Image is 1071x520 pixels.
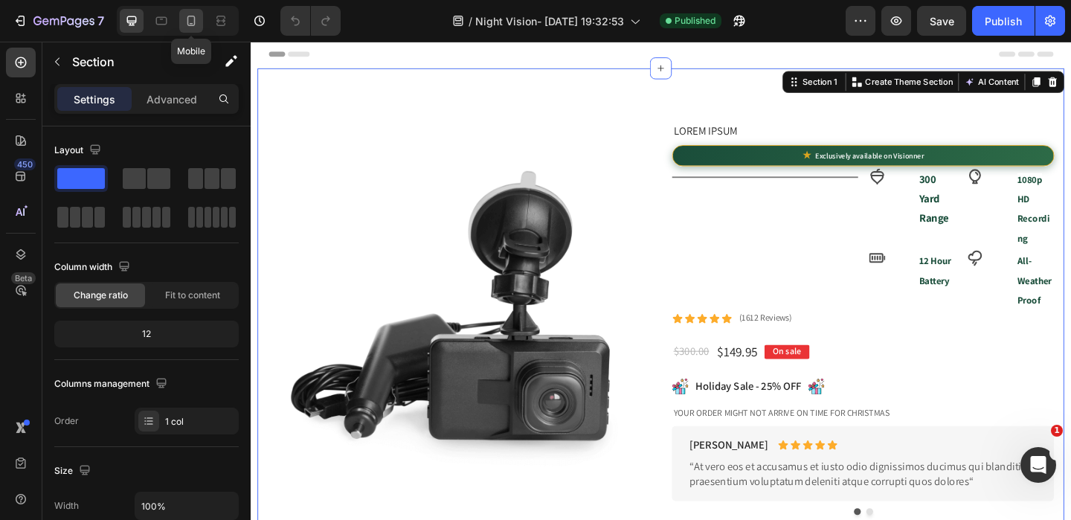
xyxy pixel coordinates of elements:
span: 1 [1051,425,1063,437]
p: 7 [97,12,104,30]
span: ★ [600,116,610,132]
span: Night Vision- [DATE] 19:32:53 [475,13,624,29]
p: “At vero eos et accusamus et iusto odio dignissimos ducimus qui blanditiis praesentium voluptatum... [477,455,855,487]
span: Change ratio [74,289,128,302]
button: Save [917,6,966,36]
p: [PERSON_NAME] [477,431,563,447]
strong: 300 Yard Range [727,141,759,200]
img: gempages_491335388313420626-3aef0f19-2cd8-4c79-be57-846b59056b7f.svg [606,366,624,384]
input: Auto [135,492,238,519]
p: Advanced [147,92,197,107]
button: 7 [6,6,111,36]
div: 1 col [165,415,235,428]
p: (1612 Reviews) [531,295,588,307]
p: Holiday Sale - 25% OFF [483,367,599,383]
div: Width [54,499,79,513]
div: Order [54,414,79,428]
div: 450 [14,158,36,170]
button: Publish [972,6,1035,36]
iframe: Intercom live chat [1020,447,1056,483]
button: Dot [669,507,677,515]
span: Fit to content [165,289,220,302]
button: Dot [656,507,663,515]
div: $149.95 [506,327,553,348]
span: Save [930,15,954,28]
strong: All-Weather Proof [834,231,871,288]
div: 12 [57,324,236,344]
div: Layout [54,141,104,161]
div: Exclusively available on Visionner [458,112,874,135]
img: gempages_491335388313420626-3aef0f19-2cd8-4c79-be57-846b59056b7f.svg [458,366,476,384]
p: Section [72,53,194,71]
iframe: Design area [251,42,1071,520]
button: AI Content [773,35,839,53]
div: Publish [985,13,1022,29]
span: Published [675,14,715,28]
p: Your order might not arrive on time for Christmas [460,398,872,411]
p: Settings [74,92,115,107]
div: Columns management [54,374,170,394]
div: Undo/Redo [280,6,341,36]
p: On sale [567,331,599,344]
p: Create Theme Section [669,37,764,51]
p: Lorem ipsum [460,90,872,106]
img: gempages_491335388313420626-5db9b9ce-d480-4c80-9d71-57ac2b0e735e.png [19,89,434,504]
div: Size [54,461,94,481]
div: Section 1 [597,37,641,51]
div: Column width [54,257,133,277]
span: / [469,13,472,29]
div: Beta [11,272,36,284]
div: $300.00 [458,328,500,347]
strong: 1080p HD Recording [834,143,869,220]
strong: 12 Hour Battery [727,231,762,266]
